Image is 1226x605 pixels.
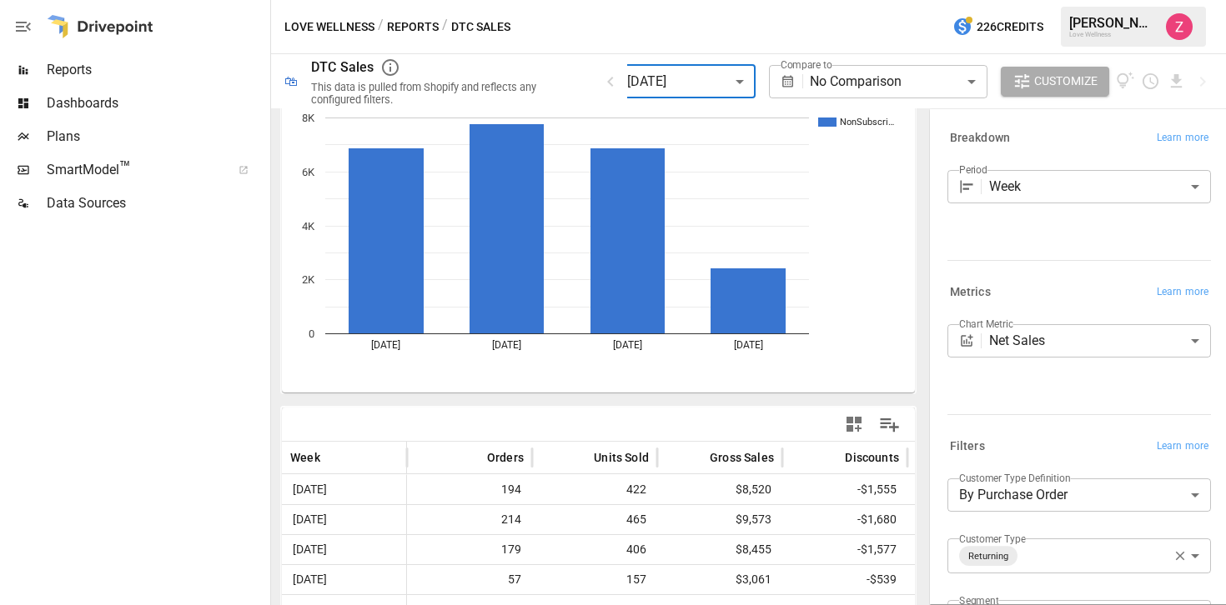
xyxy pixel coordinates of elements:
[1157,284,1208,301] span: Learn more
[666,565,774,594] span: $3,061
[1166,13,1193,40] img: Zoe Keller
[415,475,524,504] span: 194
[322,446,345,469] button: Sort
[290,475,398,504] span: [DATE]
[371,339,400,351] text: [DATE]
[47,93,267,113] span: Dashboards
[119,157,131,178] span: ™
[1034,71,1098,92] span: Customize
[290,505,398,534] span: [DATE]
[791,535,899,564] span: -$1,577
[378,17,384,37] div: /
[302,112,315,124] text: 8K
[578,65,755,98] div: [DATE] - [DATE]
[302,166,315,178] text: 6K
[950,129,1010,147] h6: Breakdown
[810,65,987,98] div: No Comparison
[959,471,1071,485] label: Customer Type Definition
[311,59,374,75] div: DTC Sales
[594,449,649,466] span: Units Sold
[311,81,580,106] div: This data is pulled from Shopify and reflects any configured filters.
[950,283,991,302] h6: Metrics
[791,505,899,534] span: -$1,680
[290,565,398,594] span: [DATE]
[302,273,315,286] text: 2K
[282,92,902,392] svg: A chart.
[989,324,1211,357] div: Net Sales
[540,505,649,534] span: 465
[962,547,1015,566] span: Returning
[781,57,832,72] label: Compare to
[47,160,220,180] span: SmartModel
[734,339,763,351] text: [DATE]
[959,532,1026,546] label: Customer Type
[462,446,485,469] button: Sort
[415,565,524,594] span: 57
[487,449,524,466] span: Orders
[47,193,267,213] span: Data Sources
[47,127,267,147] span: Plans
[540,475,649,504] span: 422
[959,162,987,177] label: Period
[415,535,524,564] span: 179
[791,475,899,504] span: -$1,555
[1167,72,1186,91] button: Download report
[290,449,320,466] span: Week
[309,327,314,340] text: 0
[284,73,298,89] div: 🛍
[845,449,899,466] span: Discounts
[959,317,1013,331] label: Chart Metric
[540,565,649,594] span: 157
[302,220,315,232] text: 4K
[871,406,908,443] button: Manage Columns
[1157,438,1208,455] span: Learn more
[1116,67,1135,97] button: View documentation
[947,478,1211,512] div: By Purchase Order
[950,437,985,456] h6: Filters
[820,446,843,469] button: Sort
[666,475,774,504] span: $8,520
[613,339,642,351] text: [DATE]
[666,535,774,564] span: $8,455
[1069,31,1156,38] div: Love Wellness
[1141,72,1160,91] button: Schedule report
[492,339,521,351] text: [DATE]
[415,505,524,534] span: 214
[442,17,448,37] div: /
[685,446,708,469] button: Sort
[977,17,1043,37] span: 226 Credits
[791,565,899,594] span: -$539
[666,505,774,534] span: $9,573
[989,170,1211,203] div: Week
[1157,130,1208,147] span: Learn more
[540,535,649,564] span: 406
[1069,15,1156,31] div: [PERSON_NAME]
[47,60,267,80] span: Reports
[569,446,592,469] button: Sort
[710,449,774,466] span: Gross Sales
[1156,3,1203,50] button: Zoe Keller
[387,17,439,37] button: Reports
[946,12,1050,42] button: 226Credits
[840,117,894,127] text: NonSubscri…
[290,535,398,564] span: [DATE]
[1001,67,1109,97] button: Customize
[284,17,374,37] button: Love Wellness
